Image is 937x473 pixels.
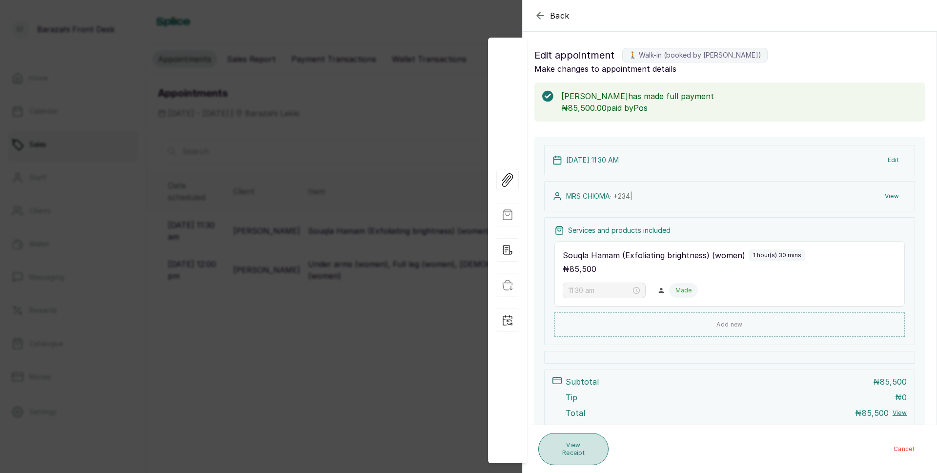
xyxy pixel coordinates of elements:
[566,155,619,165] p: [DATE] 11:30 AM
[534,47,614,63] span: Edit appointment
[561,90,917,102] p: [PERSON_NAME] has made full payment
[563,249,745,261] p: Souqla Hamam (Exfoliating brightness) (women)
[873,376,907,388] p: ₦
[550,10,570,21] span: Back
[880,151,907,169] button: Edit
[554,312,905,337] button: Add new
[561,102,917,114] p: ₦85,500.00 paid by Pos
[862,408,889,418] span: 85,500
[566,376,599,388] p: Subtotal
[566,407,585,419] p: Total
[566,191,632,201] p: MRS CHIOMA ·
[902,392,907,402] span: 0
[895,391,907,403] p: ₦
[675,287,692,294] p: Made
[566,391,577,403] p: Tip
[753,251,801,259] p: 1 hour(s) 30 mins
[534,10,570,21] button: Back
[570,264,596,274] span: 85,500
[893,409,907,417] button: View
[855,407,889,419] p: ₦
[886,440,922,458] button: Cancel
[569,285,631,296] input: Select time
[568,226,671,235] p: Services and products included
[613,192,632,200] span: +234 |
[880,377,907,387] span: 85,500
[563,263,596,275] p: ₦
[877,187,907,205] button: View
[534,63,925,75] p: Make changes to appointment details
[622,48,768,62] label: 🚶 Walk-in (booked by [PERSON_NAME])
[538,433,609,465] button: View Receipt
